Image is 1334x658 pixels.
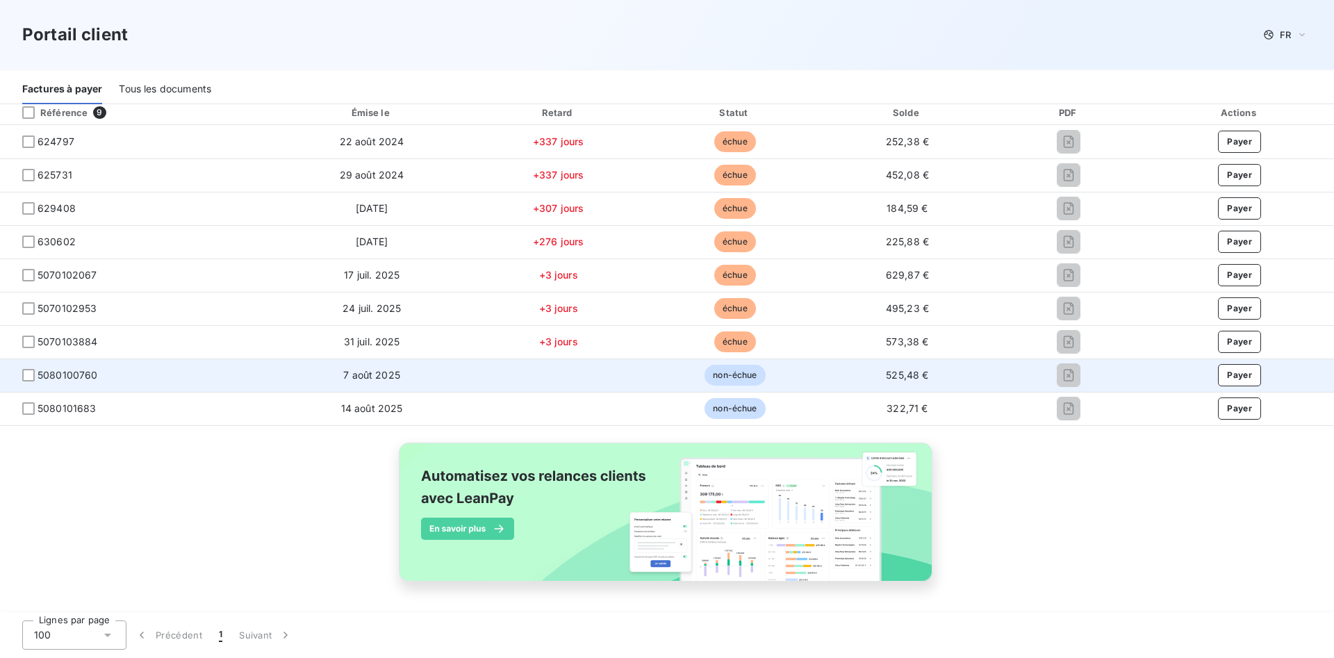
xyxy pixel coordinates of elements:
[343,302,401,314] span: 24 juil. 2025
[705,365,765,386] span: non-échue
[126,620,211,650] button: Précédent
[1280,29,1291,40] span: FR
[539,336,578,347] span: +3 jours
[22,75,102,104] div: Factures à payer
[533,135,584,147] span: +337 jours
[343,369,400,381] span: 7 août 2025
[1148,106,1331,120] div: Actions
[1218,164,1261,186] button: Payer
[886,169,929,181] span: 452,08 €
[887,402,928,414] span: 322,71 €
[714,331,756,352] span: échue
[714,131,756,152] span: échue
[340,169,404,181] span: 29 août 2024
[886,336,928,347] span: 573,38 €
[11,106,88,119] div: Référence
[38,335,98,349] span: 5070103884
[886,369,928,381] span: 525,48 €
[1218,364,1261,386] button: Payer
[1218,297,1261,320] button: Payer
[1218,131,1261,153] button: Payer
[533,236,584,247] span: +276 jours
[356,236,388,247] span: [DATE]
[344,336,400,347] span: 31 juil. 2025
[995,106,1142,120] div: PDF
[341,402,403,414] span: 14 août 2025
[887,202,928,214] span: 184,59 €
[533,202,584,214] span: +307 jours
[211,620,231,650] button: 1
[1218,231,1261,253] button: Payer
[714,198,756,219] span: échue
[38,402,97,416] span: 5080101683
[714,298,756,319] span: échue
[886,135,929,147] span: 252,38 €
[38,135,74,149] span: 624797
[472,106,645,120] div: Retard
[886,302,929,314] span: 495,23 €
[705,398,765,419] span: non-échue
[340,135,404,147] span: 22 août 2024
[231,620,301,650] button: Suivant
[34,628,51,642] span: 100
[386,434,948,605] img: banner
[22,22,128,47] h3: Portail client
[219,628,222,642] span: 1
[356,202,388,214] span: [DATE]
[38,368,98,382] span: 5080100760
[38,235,76,249] span: 630602
[714,231,756,252] span: échue
[825,106,989,120] div: Solde
[539,302,578,314] span: +3 jours
[714,165,756,186] span: échue
[119,75,211,104] div: Tous les documents
[1218,397,1261,420] button: Payer
[650,106,819,120] div: Statut
[1218,197,1261,220] button: Payer
[1218,264,1261,286] button: Payer
[277,106,466,120] div: Émise le
[539,269,578,281] span: +3 jours
[714,265,756,286] span: échue
[886,236,929,247] span: 225,88 €
[38,201,76,215] span: 629408
[93,106,106,119] span: 9
[38,302,97,315] span: 5070102953
[886,269,929,281] span: 629,87 €
[344,269,400,281] span: 17 juil. 2025
[38,268,97,282] span: 5070102067
[533,169,584,181] span: +337 jours
[1218,331,1261,353] button: Payer
[38,168,72,182] span: 625731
